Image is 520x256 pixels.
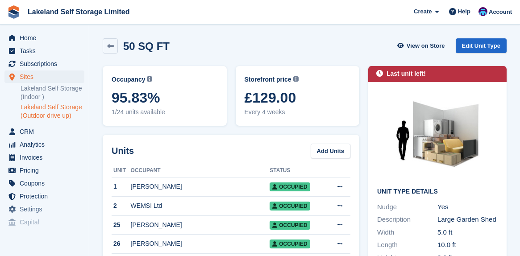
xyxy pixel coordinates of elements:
[131,201,270,211] div: WEMSI Ltd
[4,190,84,202] a: menu
[24,4,133,19] a: Lakeland Self Storage Limited
[270,239,310,248] span: Occupied
[270,221,310,230] span: Occupied
[377,240,437,250] div: Length
[20,203,73,215] span: Settings
[270,202,310,211] span: Occupied
[20,58,73,70] span: Subscriptions
[456,38,507,53] a: Edit Unit Type
[21,84,84,101] a: Lakeland Self Storage (Indoor )
[437,227,498,238] div: 5.0 ft
[112,239,131,248] div: 26
[4,151,84,164] a: menu
[245,90,351,106] span: £129.00
[131,239,270,248] div: [PERSON_NAME]
[414,7,432,16] span: Create
[123,40,170,52] h2: 50 SQ FT
[489,8,512,17] span: Account
[7,5,21,19] img: stora-icon-8386f47178a22dfd0bd8f6a31ec36ba5ce8667c1dd55bd0f319d3a0aa187defe.svg
[4,32,84,44] a: menu
[21,103,84,120] a: Lakeland Self Storage (Outdoor drive up)
[407,41,445,50] span: View on Store
[270,164,325,178] th: Status
[112,75,145,84] span: Occupancy
[20,32,73,44] span: Home
[20,45,73,57] span: Tasks
[437,215,498,225] div: Large Garden Shed
[377,227,437,238] div: Width
[112,144,134,157] h2: Units
[131,182,270,191] div: [PERSON_NAME]
[437,240,498,250] div: 10.0 ft
[20,190,73,202] span: Protection
[458,7,470,16] span: Help
[112,107,218,117] span: 1/24 units available
[131,220,270,230] div: [PERSON_NAME]
[4,125,84,138] a: menu
[20,70,73,83] span: Sites
[4,203,84,215] a: menu
[20,138,73,151] span: Analytics
[478,7,487,16] img: David Dickson
[377,202,437,212] div: Nudge
[112,90,218,106] span: 95.83%
[4,216,84,228] a: menu
[4,164,84,177] a: menu
[377,188,498,195] h2: Unit Type details
[20,164,73,177] span: Pricing
[311,144,350,158] a: Add Units
[245,75,291,84] span: Storefront price
[387,69,426,78] div: Last unit left!
[396,38,449,53] a: View on Store
[112,220,131,230] div: 25
[112,164,131,178] th: Unit
[4,70,84,83] a: menu
[270,182,310,191] span: Occupied
[437,202,498,212] div: Yes
[4,177,84,190] a: menu
[20,125,73,138] span: CRM
[20,216,73,228] span: Capital
[112,182,131,191] div: 1
[20,177,73,190] span: Coupons
[147,76,152,82] img: icon-info-grey-7440780725fd019a000dd9b08b2336e03edf1995a4989e88bcd33f0948082b44.svg
[377,91,498,182] img: 50-sqft-unit.jpg
[112,201,131,211] div: 2
[245,107,351,117] span: Every 4 weeks
[293,76,299,82] img: icon-info-grey-7440780725fd019a000dd9b08b2336e03edf1995a4989e88bcd33f0948082b44.svg
[4,45,84,57] a: menu
[377,215,437,225] div: Description
[4,138,84,151] a: menu
[4,58,84,70] a: menu
[20,151,73,164] span: Invoices
[131,164,270,178] th: Occupant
